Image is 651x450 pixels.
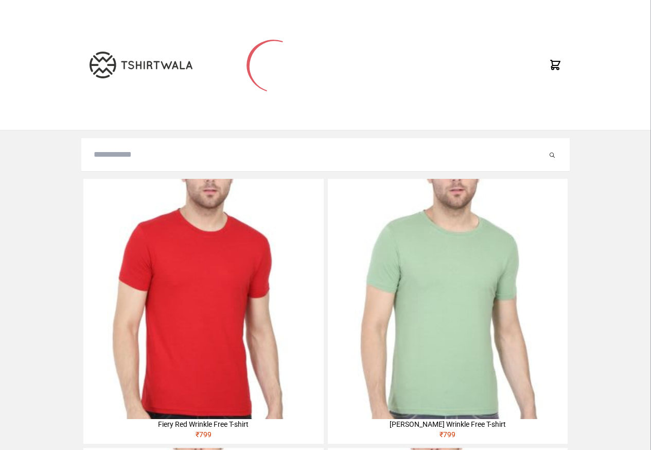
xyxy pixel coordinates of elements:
a: [PERSON_NAME] Wrinkle Free T-shirt₹799 [328,179,568,444]
div: [PERSON_NAME] Wrinkle Free T-shirt [328,419,568,429]
button: Submit your search query. [547,148,557,161]
a: Fiery Red Wrinkle Free T-shirt₹799 [83,179,323,444]
div: ₹ 799 [328,429,568,444]
img: 4M6A2225-320x320.jpg [83,179,323,419]
div: ₹ 799 [83,429,323,444]
img: 4M6A2211-320x320.jpg [328,179,568,419]
img: TW-LOGO-400-104.png [90,52,192,78]
div: Fiery Red Wrinkle Free T-shirt [83,419,323,429]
